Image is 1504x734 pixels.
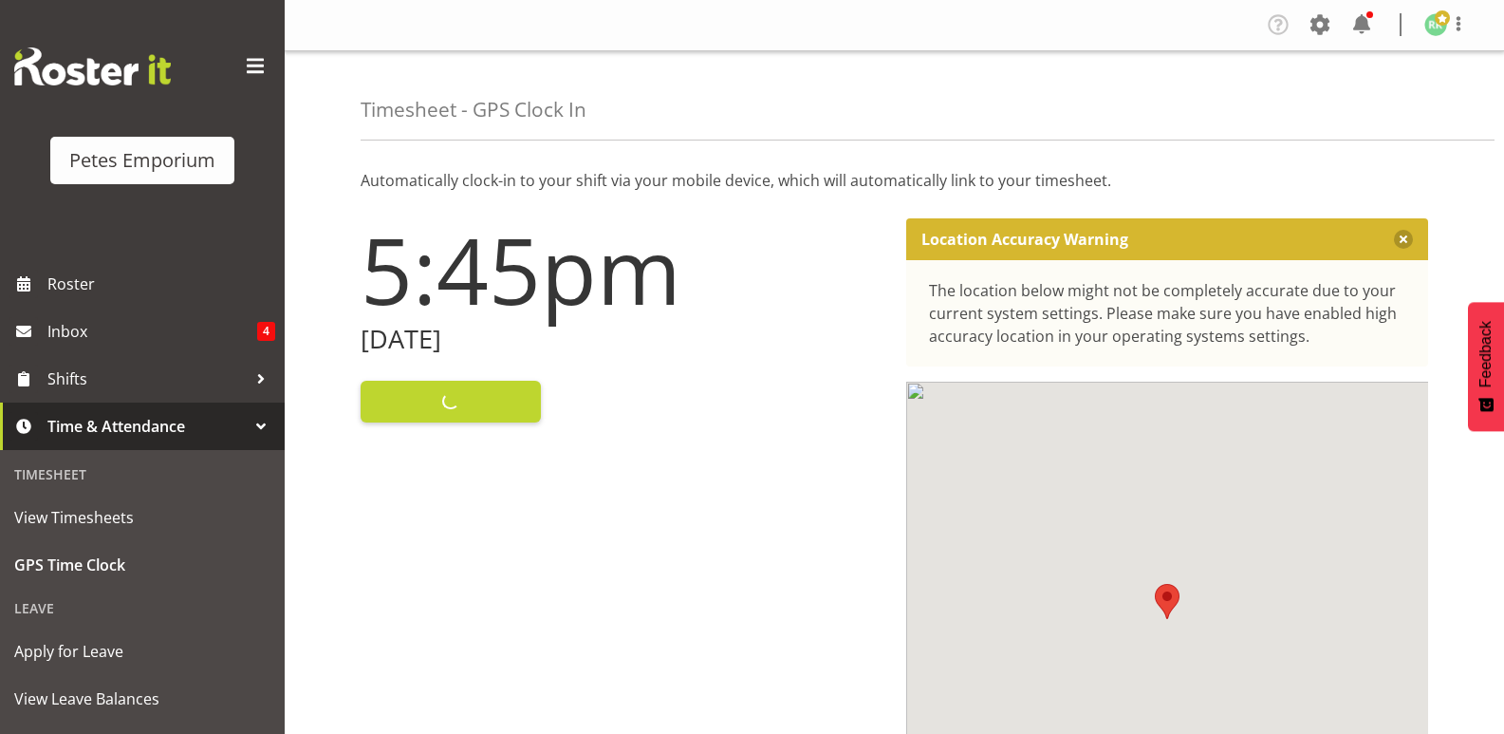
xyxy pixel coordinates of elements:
[5,675,280,723] a: View Leave Balances
[1468,302,1504,431] button: Feedback - Show survey
[361,169,1428,192] p: Automatically clock-in to your shift via your mobile device, which will automatically link to you...
[47,317,257,346] span: Inbox
[47,270,275,298] span: Roster
[69,146,215,175] div: Petes Emporium
[929,279,1406,348] div: The location below might not be completely accurate due to your current system settings. Please m...
[14,47,171,85] img: Rosterit website logo
[361,218,883,321] h1: 5:45pm
[921,230,1128,249] p: Location Accuracy Warning
[5,628,280,675] a: Apply for Leave
[5,455,280,494] div: Timesheet
[47,365,247,393] span: Shifts
[361,99,586,121] h4: Timesheet - GPS Clock In
[1477,321,1495,387] span: Feedback
[14,503,270,532] span: View Timesheets
[14,637,270,666] span: Apply for Leave
[14,685,270,713] span: View Leave Balances
[47,412,247,441] span: Time & Attendance
[5,589,280,628] div: Leave
[257,322,275,341] span: 4
[5,541,280,589] a: GPS Time Clock
[361,325,883,354] h2: [DATE]
[14,551,270,579] span: GPS Time Clock
[1424,13,1447,36] img: ruth-robertson-taylor722.jpg
[1394,230,1413,249] button: Close message
[5,494,280,541] a: View Timesheets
